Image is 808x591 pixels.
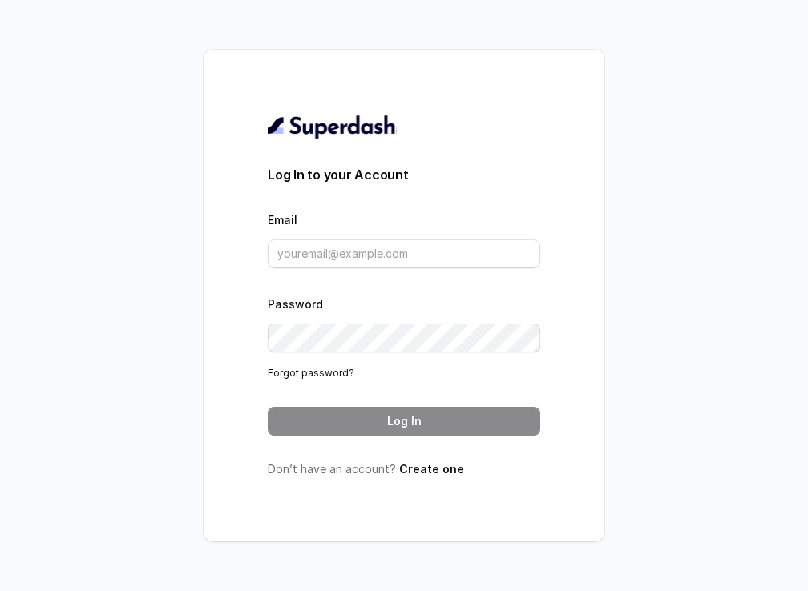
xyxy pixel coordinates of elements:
button: Log In [268,407,540,436]
label: Password [268,297,323,311]
label: Email [268,213,297,227]
img: light.svg [268,114,397,139]
a: Forgot password? [268,367,354,379]
input: youremail@example.com [268,239,540,268]
p: Don’t have an account? [268,461,540,477]
a: Create one [399,462,464,476]
h3: Log In to your Account [268,165,540,184]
